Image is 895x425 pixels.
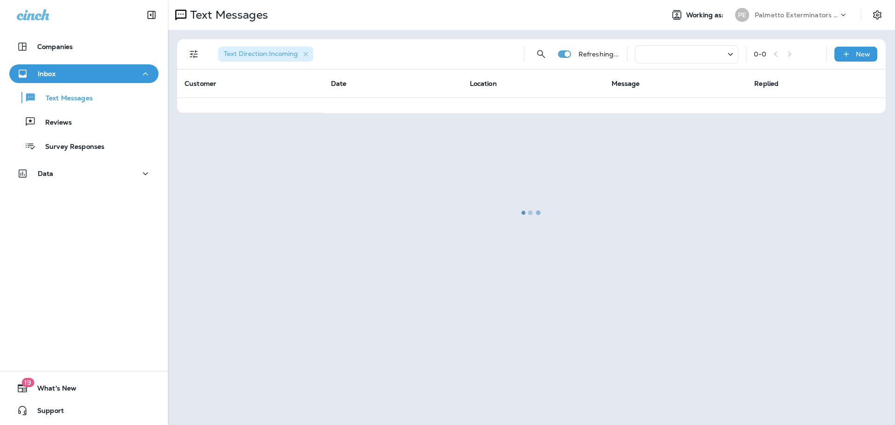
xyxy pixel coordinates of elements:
[9,64,158,83] button: Inbox
[9,112,158,132] button: Reviews
[9,379,158,397] button: 19What's New
[9,88,158,107] button: Text Messages
[37,43,73,50] p: Companies
[21,378,34,387] span: 19
[856,50,870,58] p: New
[36,94,93,103] p: Text Messages
[9,136,158,156] button: Survey Responses
[9,37,158,56] button: Companies
[9,401,158,420] button: Support
[28,407,64,418] span: Support
[38,170,54,177] p: Data
[138,6,165,24] button: Collapse Sidebar
[38,70,55,77] p: Inbox
[36,118,72,127] p: Reviews
[28,384,76,396] span: What's New
[9,164,158,183] button: Data
[36,143,104,152] p: Survey Responses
